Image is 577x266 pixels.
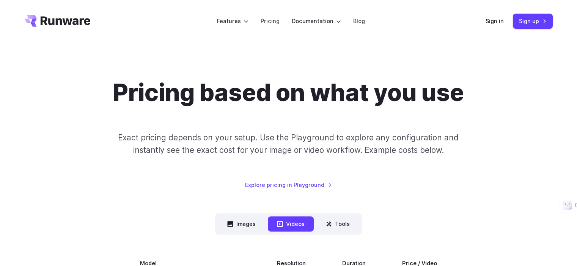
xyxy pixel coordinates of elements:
[25,15,91,27] a: Go to /
[261,17,280,25] a: Pricing
[104,131,473,157] p: Exact pricing depends on your setup. Use the Playground to explore any configuration and instantl...
[113,79,464,107] h1: Pricing based on what you use
[218,216,265,231] button: Images
[317,216,359,231] button: Tools
[353,17,365,25] a: Blog
[292,17,341,25] label: Documentation
[486,17,504,25] a: Sign in
[217,17,248,25] label: Features
[245,180,332,189] a: Explore pricing in Playground
[268,216,314,231] button: Videos
[513,14,553,28] a: Sign up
